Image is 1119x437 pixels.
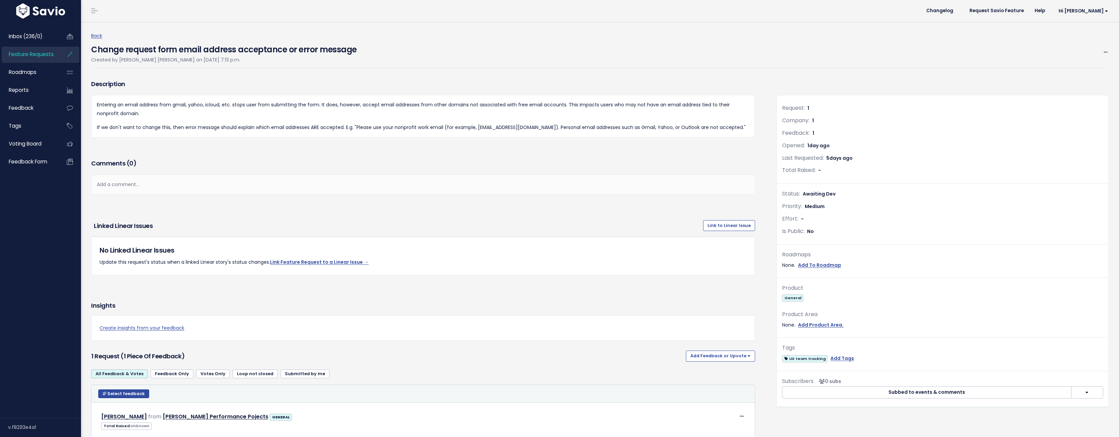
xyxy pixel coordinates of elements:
[812,130,814,136] span: 1
[2,47,56,62] a: Feature Requests
[816,378,841,385] span: <p><strong>Subscribers</strong><br><br> No subscribers yet<br> </p>
[798,261,841,269] a: Add To Roadmap
[9,69,36,76] span: Roadmaps
[131,423,150,429] span: Unknown
[782,215,798,223] span: Effort:
[782,310,1103,319] div: Product Area
[782,166,816,174] span: Total Raised:
[91,56,240,63] span: Created by [PERSON_NAME] [PERSON_NAME] on [DATE] 7:13 p.m.
[100,258,747,266] p: Update this request's status when a linked Linear story's status changes.
[782,294,803,302] span: General
[782,129,810,137] span: Feedback:
[782,117,809,124] span: Company:
[2,154,56,170] a: Feedback form
[151,369,193,378] a: Feedback Only
[782,386,1071,399] button: Subbed to events & comments
[9,33,43,40] span: Inbox (236/0)
[101,422,152,430] span: Total Raised:
[129,159,133,168] span: 0
[801,215,804,222] span: -
[818,167,821,174] span: -
[101,413,147,420] a: [PERSON_NAME]
[272,414,290,420] strong: GENERAL
[91,32,102,39] a: Back
[809,142,830,149] span: day ago
[1050,6,1114,16] a: Hi [PERSON_NAME]
[163,413,268,420] a: [PERSON_NAME] Performance Pojects
[703,220,755,231] a: Link to Linear Issue
[782,377,814,385] span: Subscribers
[964,6,1029,16] a: Request Savio Feature
[782,321,1103,329] div: None.
[196,369,230,378] a: Votes Only
[2,136,56,152] a: Voting Board
[98,389,149,398] button: Select feedback
[2,82,56,98] a: Reports
[8,418,81,436] div: v.f8293e4a1
[807,228,814,235] span: No
[91,40,357,56] h4: Change request form email address acceptance or error message
[15,3,67,19] img: logo-white.9d6f32f41409.svg
[1059,8,1108,14] span: Hi [PERSON_NAME]
[91,352,683,361] h3: 1 Request (1 piece of Feedback)
[148,413,161,420] span: from
[782,154,824,162] span: Last Requested:
[2,65,56,80] a: Roadmaps
[91,301,115,310] h3: Insights
[782,355,828,362] span: UX team tracking
[91,175,755,195] div: Add a comment...
[2,29,56,44] a: Inbox (236/0)
[281,369,329,378] a: Submitted by me
[829,155,853,161] span: days ago
[1029,6,1050,16] a: Help
[826,155,853,161] span: 5
[233,369,278,378] a: Loop not closed
[9,104,33,111] span: Feedback
[782,283,1103,293] div: Product
[9,140,42,147] span: Voting Board
[812,117,814,124] span: 1
[782,190,800,198] span: Status:
[2,100,56,116] a: Feedback
[830,354,854,363] a: Add Tags
[2,118,56,134] a: Tags
[807,105,809,111] span: 1
[100,324,747,332] a: Create insights from your feedback
[782,343,1103,353] div: Tags
[97,101,749,118] p: Entering an email address from gmail, yahoo, icloud, etc. stops user from submitting the form. It...
[97,123,749,132] p: If we don't want to change this, then error message should explain which email addresses ARE acce...
[782,104,805,112] span: Request:
[100,245,747,255] h5: No Linked Linear Issues
[782,227,804,235] span: Is Public:
[782,142,805,149] span: Opened:
[798,321,844,329] a: Add Product Area.
[9,86,29,94] span: Reports
[9,122,21,129] span: Tags
[807,142,830,149] span: 1
[782,250,1103,260] div: Roadmaps
[782,261,1103,269] div: None.
[91,159,755,168] h3: Comments ( )
[782,202,802,210] span: Priority:
[782,354,828,363] a: UX team tracking
[94,221,700,231] h3: Linked Linear issues
[803,190,835,197] span: Awaiting Dev
[805,203,825,210] span: Medium
[91,369,148,378] a: All Feedback & Votes
[926,8,953,13] span: Changelog
[686,351,755,361] button: Add Feedback or Upvote
[9,158,47,165] span: Feedback form
[107,391,145,396] span: Select feedback
[91,79,755,89] h3: Description
[9,51,54,58] span: Feature Requests
[270,259,369,265] a: Link Feature Request to a Linear Issue →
